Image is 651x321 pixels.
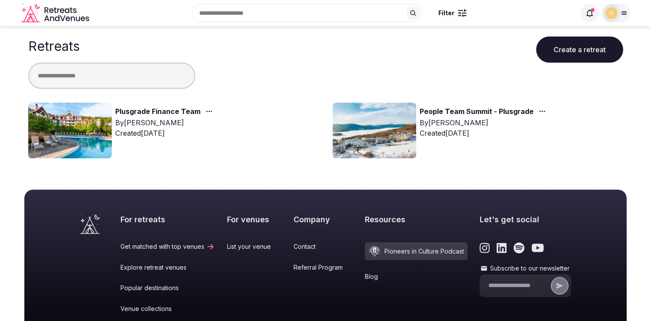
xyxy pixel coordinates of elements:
[605,7,618,19] img: mana.vakili
[294,242,353,251] a: Contact
[21,3,91,23] svg: Retreats and Venues company logo
[120,284,215,292] a: Popular destinations
[294,263,353,272] a: Referral Program
[80,214,100,234] a: Visit the homepage
[227,242,281,251] a: List your venue
[115,106,200,117] a: Plusgrade Finance Team
[294,214,353,225] h2: Company
[28,103,112,158] img: Top retreat image for the retreat: Plusgrade Finance Team
[365,242,467,260] a: Pioneers in Culture Podcast
[120,242,215,251] a: Get matched with top venues
[420,106,534,117] a: People Team Summit - Plusgrade
[433,5,472,21] button: Filter
[536,37,623,63] button: Create a retreat
[28,38,80,54] h1: Retreats
[514,242,524,254] a: Link to the retreats and venues Spotify page
[227,214,281,225] h2: For venues
[115,117,216,128] div: By [PERSON_NAME]
[365,272,467,281] a: Blog
[420,128,549,138] div: Created [DATE]
[120,263,215,272] a: Explore retreat venues
[120,304,215,313] a: Venue collections
[120,214,215,225] h2: For retreats
[21,3,91,23] a: Visit the homepage
[438,9,454,17] span: Filter
[420,117,549,128] div: By [PERSON_NAME]
[115,128,216,138] div: Created [DATE]
[480,242,490,254] a: Link to the retreats and venues Instagram page
[365,214,467,225] h2: Resources
[480,214,571,225] h2: Let's get social
[480,264,571,273] label: Subscribe to our newsletter
[497,242,507,254] a: Link to the retreats and venues LinkedIn page
[333,103,416,158] img: Top retreat image for the retreat: People Team Summit - Plusgrade
[531,242,544,254] a: Link to the retreats and venues Youtube page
